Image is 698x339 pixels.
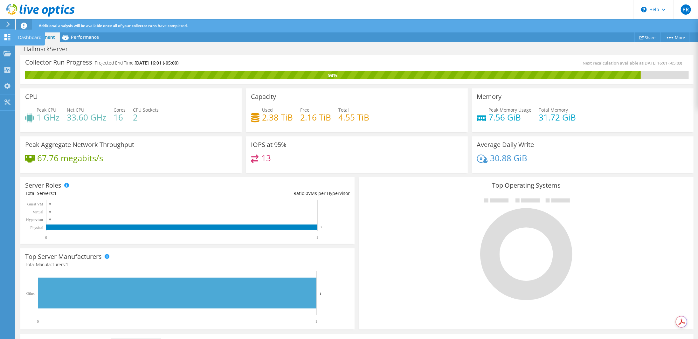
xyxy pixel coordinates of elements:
[25,72,641,79] div: 93%
[364,182,688,189] h3: Top Operating Systems
[261,155,271,162] h4: 13
[539,114,576,121] h4: 31.72 GiB
[188,190,350,197] div: Ratio: VMs per Hypervisor
[251,93,276,100] h3: Capacity
[25,190,188,197] div: Total Servers:
[25,141,134,148] h3: Peak Aggregate Network Throughput
[26,291,35,296] text: Other
[25,253,102,260] h3: Top Server Manufacturers
[37,155,103,162] h4: 67.76 megabits/s
[489,107,532,113] span: Peak Memory Usage
[66,261,68,267] span: 1
[37,319,39,324] text: 0
[681,4,691,15] span: PR
[643,60,682,66] span: [DATE] 16:01 (-05:00)
[477,93,502,100] h3: Memory
[71,34,99,40] span: Performance
[133,107,159,113] span: CPU Sockets
[27,202,43,206] text: Guest VM
[315,319,317,324] text: 1
[135,60,178,66] span: [DATE] 16:01 (-05:00)
[67,114,106,121] h4: 33.60 GHz
[25,93,38,100] h3: CPU
[67,107,84,113] span: Net CPU
[320,292,321,295] text: 1
[338,114,369,121] h4: 4.55 TiB
[54,190,57,196] span: 1
[251,141,287,148] h3: IOPS at 95%
[300,107,309,113] span: Free
[26,218,43,222] text: Hypervisor
[306,190,308,196] span: 0
[33,210,44,214] text: Virtual
[49,218,51,221] text: 0
[489,114,532,121] h4: 7.56 GiB
[39,23,188,28] span: Additional analysis will be available once all of your collector runs have completed.
[316,235,318,240] text: 1
[95,59,178,66] h4: Projected End Time:
[21,45,78,52] h1: HallmarkServer
[539,107,568,113] span: Total Memory
[37,107,56,113] span: Peak CPU
[25,261,350,268] h4: Total Manufacturers:
[114,114,126,121] h4: 16
[49,210,51,213] text: 0
[321,226,322,229] text: 1
[37,114,59,121] h4: 1 GHz
[114,107,126,113] span: Cores
[583,60,686,66] span: Next recalculation available at
[49,202,51,205] text: 0
[15,30,45,45] div: Dashboard
[477,141,534,148] h3: Average Daily Write
[25,182,61,189] h3: Server Roles
[262,114,293,121] h4: 2.38 TiB
[30,225,43,230] text: Physical
[133,114,159,121] h4: 2
[338,107,349,113] span: Total
[490,155,528,162] h4: 30.88 GiB
[45,235,47,240] text: 0
[300,114,331,121] h4: 2.16 TiB
[262,107,273,113] span: Used
[660,32,690,42] a: More
[634,32,661,42] a: Share
[641,7,647,12] svg: \n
